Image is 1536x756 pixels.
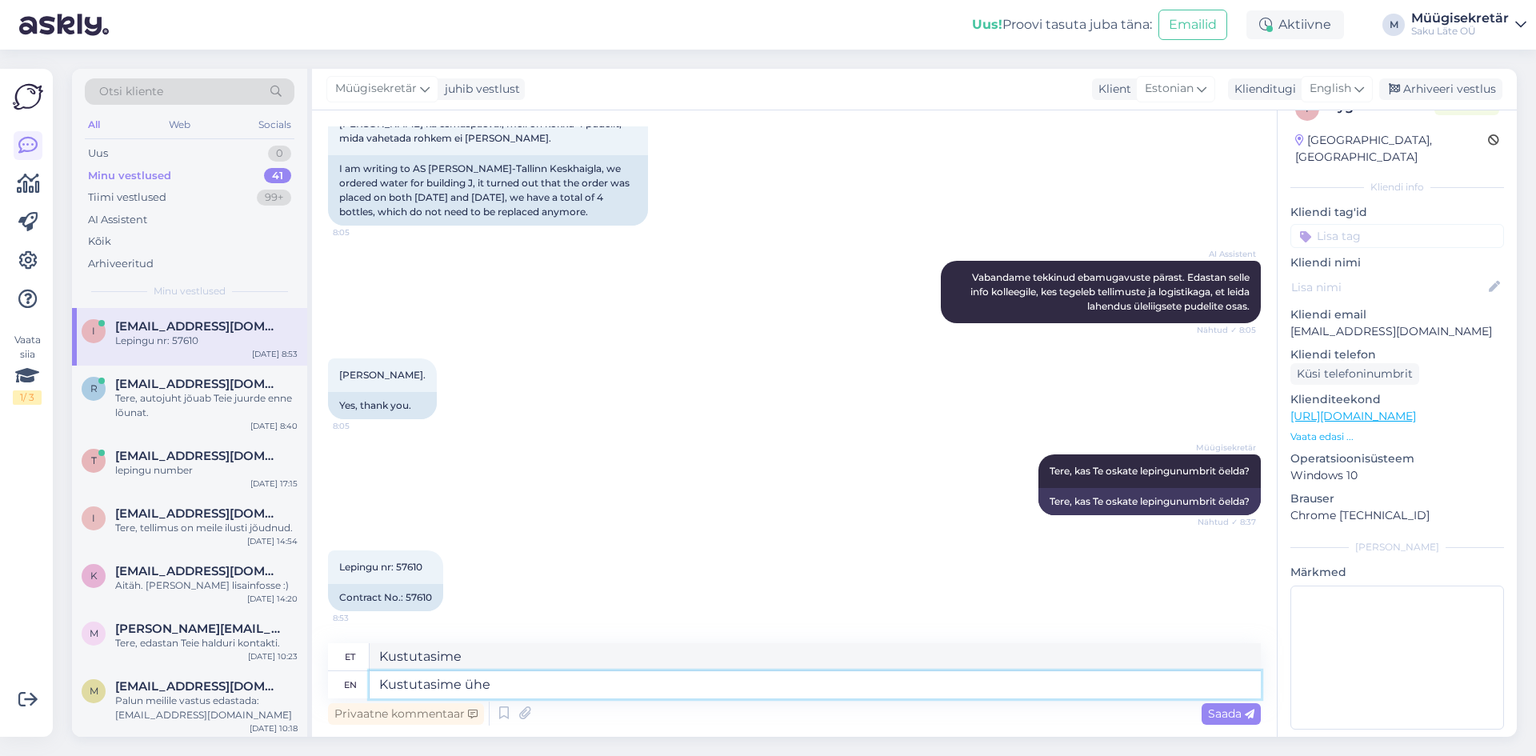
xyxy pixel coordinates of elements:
[85,114,103,135] div: All
[1290,391,1504,408] p: Klienditeekond
[339,369,426,381] span: [PERSON_NAME].
[99,83,163,100] span: Otsi kliente
[115,564,282,578] span: katrin@evecon.ee
[88,146,108,162] div: Uus
[250,722,298,734] div: [DATE] 10:18
[1290,507,1504,524] p: Chrome [TECHNICAL_ID]
[1196,442,1256,454] span: Müügisekretär
[1038,488,1261,515] div: Tere, kas Te oskate lepingunumbrit öelda?
[1411,12,1526,38] a: MüügisekretärSaku Läte OÜ
[1158,10,1227,40] button: Emailid
[264,168,291,184] div: 41
[88,212,147,228] div: AI Assistent
[1145,80,1194,98] span: Estonian
[115,377,282,391] span: raido@lakrito.ee
[370,671,1261,698] textarea: Kustutasime ühe
[1411,12,1509,25] div: Müügisekretär
[1290,430,1504,444] p: Vaata edasi ...
[115,636,298,650] div: Tere, edastan Teie halduri kontakti.
[257,190,291,206] div: 99+
[1290,490,1504,507] p: Brauser
[1310,80,1351,98] span: English
[1290,224,1504,248] input: Lisa tag
[333,420,393,432] span: 8:05
[1050,465,1250,477] span: Tere, kas Te oskate lepingunumbrit öelda?
[1290,540,1504,554] div: [PERSON_NAME]
[91,454,97,466] span: t
[1208,706,1254,721] span: Saada
[1290,204,1504,221] p: Kliendi tag'id
[115,463,298,478] div: lepingu number
[90,570,98,582] span: k
[115,521,298,535] div: Tere, tellimus on meile ilusti jõudnud.
[1290,363,1419,385] div: Küsi telefoninumbrit
[248,650,298,662] div: [DATE] 10:23
[247,535,298,547] div: [DATE] 14:54
[1228,81,1296,98] div: Klienditugi
[1290,409,1416,423] a: [URL][DOMAIN_NAME]
[333,612,393,624] span: 8:53
[90,627,98,639] span: m
[92,512,95,524] span: i
[1290,346,1504,363] p: Kliendi telefon
[328,392,437,419] div: Yes, thank you.
[88,234,111,250] div: Kõik
[370,643,1261,670] textarea: Kustutasime
[115,334,298,348] div: Lepingu nr: 57610
[13,390,42,405] div: 1 / 3
[1196,516,1256,528] span: Nähtud ✓ 8:37
[972,15,1152,34] div: Proovi tasuta juba täna:
[252,348,298,360] div: [DATE] 8:53
[115,506,282,521] span: info@itk.ee
[250,420,298,432] div: [DATE] 8:40
[90,685,98,697] span: m
[345,643,355,670] div: et
[88,168,171,184] div: Minu vestlused
[115,578,298,593] div: Aitäh. [PERSON_NAME] lisainfosse :)
[115,694,298,722] div: Palun meilile vastus edastada: [EMAIL_ADDRESS][DOMAIN_NAME]
[115,679,282,694] span: marit.juursalu@gmail.com
[1291,278,1486,296] input: Lisa nimi
[250,478,298,490] div: [DATE] 17:15
[1290,254,1504,271] p: Kliendi nimi
[90,382,98,394] span: r
[115,319,282,334] span: info@itk.ee
[166,114,194,135] div: Web
[115,622,282,636] span: maria.rillo@reimax.net
[1290,180,1504,194] div: Kliendi info
[1290,564,1504,581] p: Märkmed
[339,561,422,573] span: Lepingu nr: 57610
[1290,450,1504,467] p: Operatsioonisüsteem
[328,155,648,226] div: I am writing to AS [PERSON_NAME]-Tallinn Keskhaigla, we ordered water for building J, it turned o...
[154,284,226,298] span: Minu vestlused
[115,391,298,420] div: Tere, autojuht jõuab Teie juurde enne lõunat.
[344,671,357,698] div: en
[972,17,1002,32] b: Uus!
[247,593,298,605] div: [DATE] 14:20
[115,449,282,463] span: tallinn@bunkerpartner.com
[1290,306,1504,323] p: Kliendi email
[333,226,393,238] span: 8:05
[328,584,443,611] div: Contract No.: 57610
[1290,467,1504,484] p: Windows 10
[1295,132,1488,166] div: [GEOGRAPHIC_DATA], [GEOGRAPHIC_DATA]
[255,114,294,135] div: Socials
[13,82,43,112] img: Askly Logo
[13,333,42,405] div: Vaata siia
[438,81,520,98] div: juhib vestlust
[88,256,154,272] div: Arhiveeritud
[1196,248,1256,260] span: AI Assistent
[92,325,95,337] span: i
[1382,14,1405,36] div: M
[1092,81,1131,98] div: Klient
[268,146,291,162] div: 0
[1246,10,1344,39] div: Aktiivne
[1379,78,1502,100] div: Arhiveeri vestlus
[1290,323,1504,340] p: [EMAIL_ADDRESS][DOMAIN_NAME]
[970,271,1252,312] span: Vabandame tekkinud ebamugavuste pärast. Edastan selle info kolleegile, kes tegeleb tellimuste ja ...
[88,190,166,206] div: Tiimi vestlused
[1196,324,1256,336] span: Nähtud ✓ 8:05
[1411,25,1509,38] div: Saku Läte OÜ
[335,80,417,98] span: Müügisekretär
[328,703,484,725] div: Privaatne kommentaar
